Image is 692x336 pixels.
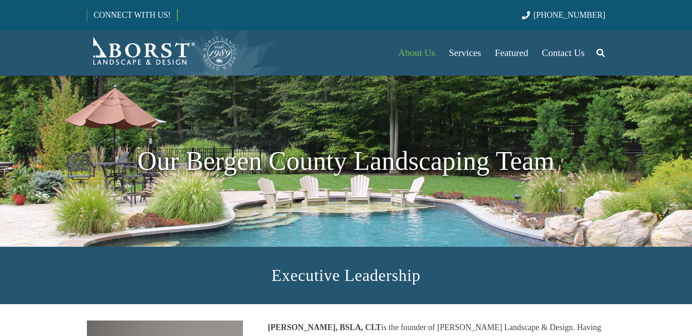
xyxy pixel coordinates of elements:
span: Services [449,47,481,58]
a: Contact Us [535,30,591,76]
a: Search [591,41,610,64]
h2: Executive Leadership [87,263,606,288]
a: CONNECT WITH US! [87,4,177,26]
span: Featured [495,47,528,58]
a: About Us [391,30,442,76]
a: Services [442,30,488,76]
span: [PHONE_NUMBER] [534,10,606,20]
h1: Our Bergen County Landscaping Team [87,141,606,181]
a: [PHONE_NUMBER] [522,10,605,20]
a: Borst-Logo [87,35,238,71]
a: Featured [488,30,535,76]
strong: [PERSON_NAME], BSLA, CLT [268,323,381,332]
span: About Us [398,47,435,58]
span: Contact Us [542,47,585,58]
